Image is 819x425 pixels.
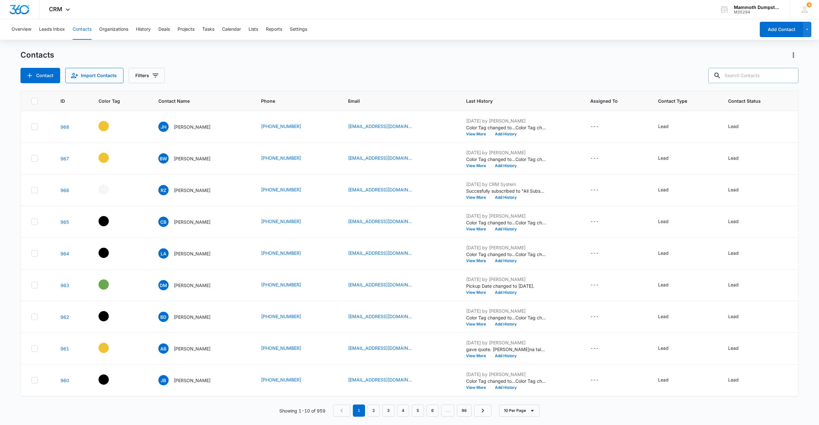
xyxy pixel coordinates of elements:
div: Contact Type - Lead - Select to Edit Field [658,345,680,352]
button: View More [466,259,490,263]
button: 10 Per Page [499,405,540,417]
a: Navigate to contact details page for Dianne Marie Laughlin [60,283,69,288]
span: Email [348,98,441,104]
div: Contact Type - Lead - Select to Edit Field [658,250,680,257]
a: Next Page [474,405,491,417]
input: Search Contacts [708,68,799,83]
span: AB [158,343,169,354]
a: Navigate to contact details page for Brianna Walker [60,156,69,161]
div: Assigned To - - Select to Edit Field [590,281,610,289]
a: Navigate to contact details page for Crystal Blasius [60,219,69,225]
div: Contact Type - Lead - Select to Edit Field [658,281,680,289]
div: Phone - (701) 516-2993 - Select to Edit Field [261,313,313,321]
p: [DATE] by [PERSON_NAME] [466,339,546,346]
a: [PHONE_NUMBER] [261,345,301,351]
button: Add Contact [760,22,803,37]
span: ID [60,98,74,104]
button: Leads Inbox [39,19,65,40]
div: Lead [728,281,739,288]
span: JB [158,375,169,385]
div: Contact Name - Brianna Walker - Select to Edit Field [158,153,222,164]
div: Contact Status - Lead - Select to Edit Field [728,281,750,289]
p: Succesfully subscribed to "All Subscribers". [466,188,546,194]
button: Reports [266,19,282,40]
a: [EMAIL_ADDRESS][DOMAIN_NAME] [348,376,412,383]
button: View More [466,196,490,199]
div: Email - leoarguello108126@icloud.com - Select to Edit Field [348,250,424,257]
button: Deals [158,19,170,40]
div: Assigned To - - Select to Edit Field [590,155,610,162]
a: [PHONE_NUMBER] [261,186,301,193]
div: account name [734,5,781,10]
div: notifications count [807,2,812,7]
a: Navigate to contact details page for Amy Broesder [60,346,69,351]
div: Phone - (605) 415-6242 - Select to Edit Field [261,186,313,194]
nav: Pagination [333,405,491,417]
a: [PHONE_NUMBER] [261,281,301,288]
a: Navigate to contact details page for Leo Arguello [60,251,69,256]
button: Calendar [222,19,241,40]
p: Color Tag changed to ... Color Tag changed to rgb(0, 0, 0). [466,314,546,321]
p: [PERSON_NAME] [174,250,211,257]
button: Settings [290,19,307,40]
div: --- [590,186,599,194]
button: Add History [490,196,521,199]
span: BW [158,153,169,164]
p: [PERSON_NAME] [174,124,211,130]
span: CB [158,217,169,227]
a: Navigate to contact details page for Riley Zandstra [60,188,69,193]
a: Page 2 [368,405,380,417]
p: [PERSON_NAME] [174,377,211,384]
div: Email - amylynnwiedner@gmail.com - Select to Edit Field [348,345,424,352]
button: Add History [490,227,521,231]
div: Contact Name - Amy Broesder - Select to Edit Field [158,343,222,354]
div: Contact Status - Lead - Select to Edit Field [728,123,750,131]
p: Color Tag changed to ... Color Tag changed to rgb(0, 0, 0). [466,219,546,226]
p: [PERSON_NAME] [174,219,211,225]
a: Page 6 [426,405,439,417]
div: Contact Status - Lead - Select to Edit Field [728,218,750,226]
p: [DATE] by CRM System [466,181,546,188]
button: Add History [490,322,521,326]
div: Contact Name - Riley Zandstra - Select to Edit Field [158,185,222,195]
div: Email - d_laughlin@live.com - Select to Edit Field [348,281,424,289]
a: Navigate to contact details page for Brent David [60,314,69,320]
a: [PHONE_NUMBER] [261,313,301,320]
a: Page 4 [397,405,409,417]
div: Phone - (605) 430-4024 - Select to Edit Field [261,281,313,289]
span: Contact Status [728,98,779,104]
a: [EMAIL_ADDRESS][DOMAIN_NAME] [348,123,412,130]
div: Contact Type - Lead - Select to Edit Field [658,218,680,226]
a: [PHONE_NUMBER] [261,250,301,256]
a: [EMAIL_ADDRESS][DOMAIN_NAME] [348,281,412,288]
span: DM [158,280,169,290]
p: Color Tag changed to ... Color Tag changed to rgb(241, 194, 50). [466,156,546,163]
div: Phone - (605) 545-5887 - Select to Edit Field [261,155,313,162]
div: Lead [658,186,669,193]
button: Actions [788,50,799,60]
span: RZ [158,185,169,195]
button: Add Contact [20,68,60,83]
div: Contact Type - Lead - Select to Edit Field [658,313,680,321]
div: Contact Name - Crystal Blasius - Select to Edit Field [158,217,222,227]
span: Last History [466,98,566,104]
div: Email - briwalker2007@icloud.com - Select to Edit Field [348,155,424,162]
div: Contact Status - Lead - Select to Edit Field [728,155,750,162]
p: [DATE] by [PERSON_NAME] [466,117,546,124]
button: Organizations [99,19,128,40]
a: [EMAIL_ADDRESS][DOMAIN_NAME] [348,186,412,193]
div: Contact Type - Lead - Select to Edit Field [658,376,680,384]
div: Assigned To - - Select to Edit Field [590,250,610,257]
button: View More [466,164,490,168]
div: Contact Name - Dianne Marie Laughlin - Select to Edit Field [158,280,222,290]
div: Contact Type - Lead - Select to Edit Field [658,155,680,162]
p: [PERSON_NAME] [174,314,211,320]
div: --- [590,155,599,162]
a: [EMAIL_ADDRESS][DOMAIN_NAME] [348,250,412,256]
div: - - Select to Edit Field [99,153,120,163]
p: [DATE] by [PERSON_NAME] [466,308,546,314]
button: View More [466,132,490,136]
p: [PERSON_NAME] [174,345,211,352]
button: View More [466,227,490,231]
div: Email - badwolfe2014@gmail.com - Select to Edit Field [348,313,424,321]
